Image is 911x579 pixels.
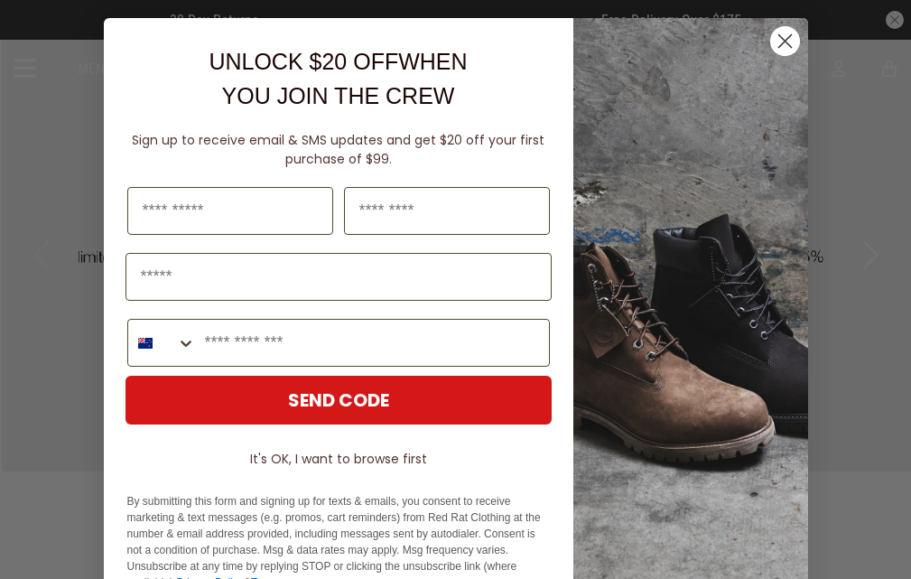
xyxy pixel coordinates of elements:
[125,443,552,475] button: It's OK, I want to browse first
[128,320,196,366] button: Search Countries
[209,49,398,74] span: UNLOCK $20 OFF
[398,49,467,74] span: WHEN
[132,131,544,168] span: Sign up to receive email & SMS updates and get $20 off your first purchase of $99.
[127,187,333,235] input: First Name
[125,253,552,301] input: Email
[125,376,552,425] button: SEND CODE
[222,83,455,108] span: YOU JOIN THE CREW
[138,336,153,350] img: New Zealand
[769,25,801,57] button: Close dialog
